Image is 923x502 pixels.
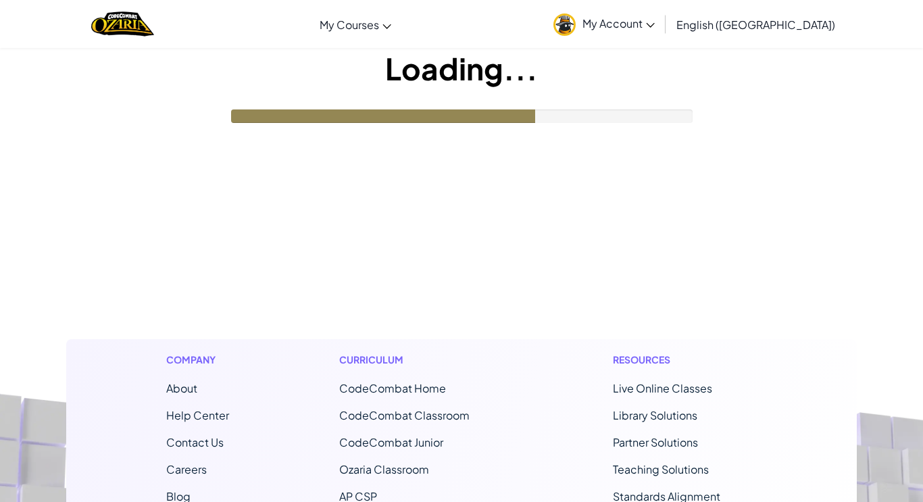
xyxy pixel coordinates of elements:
a: Live Online Classes [613,381,712,395]
a: Teaching Solutions [613,462,709,476]
span: My Courses [320,18,379,32]
a: CodeCombat Classroom [339,408,470,422]
a: Help Center [166,408,229,422]
h1: Company [166,353,229,367]
span: My Account [582,16,655,30]
a: Careers [166,462,207,476]
span: CodeCombat Home [339,381,446,395]
a: Library Solutions [613,408,697,422]
span: Contact Us [166,435,224,449]
a: My Account [547,3,662,45]
a: Ozaria Classroom [339,462,429,476]
img: avatar [553,14,576,36]
a: CodeCombat Junior [339,435,443,449]
a: Partner Solutions [613,435,698,449]
h1: Curriculum [339,353,503,367]
a: My Courses [313,6,398,43]
a: English ([GEOGRAPHIC_DATA]) [670,6,842,43]
img: Home [91,10,154,38]
span: English ([GEOGRAPHIC_DATA]) [676,18,835,32]
a: Ozaria by CodeCombat logo [91,10,154,38]
h1: Resources [613,353,757,367]
a: About [166,381,197,395]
